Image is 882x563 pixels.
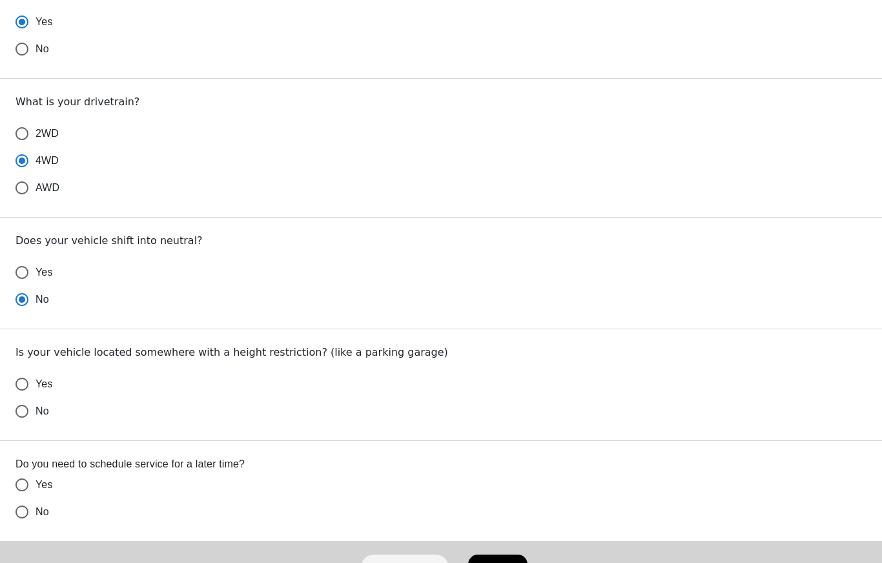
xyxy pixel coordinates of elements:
span: Yes [36,477,53,493]
p: Does your vehicle shift into neutral? [15,233,867,249]
label: Do you need to schedule service for a later time? [15,456,867,471]
span: No [36,404,49,419]
span: No [36,504,49,520]
span: No [36,292,49,307]
span: AWD [36,180,59,196]
span: 4WD [36,153,59,169]
span: Yes [36,14,53,30]
p: Is your vehicle located somewhere with a height restriction? (like a parking garage) [15,345,867,360]
span: Yes [36,376,53,392]
p: What is your drivetrain? [15,94,867,110]
span: 2WD [36,126,59,141]
span: Yes [36,265,53,280]
span: No [36,41,49,57]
